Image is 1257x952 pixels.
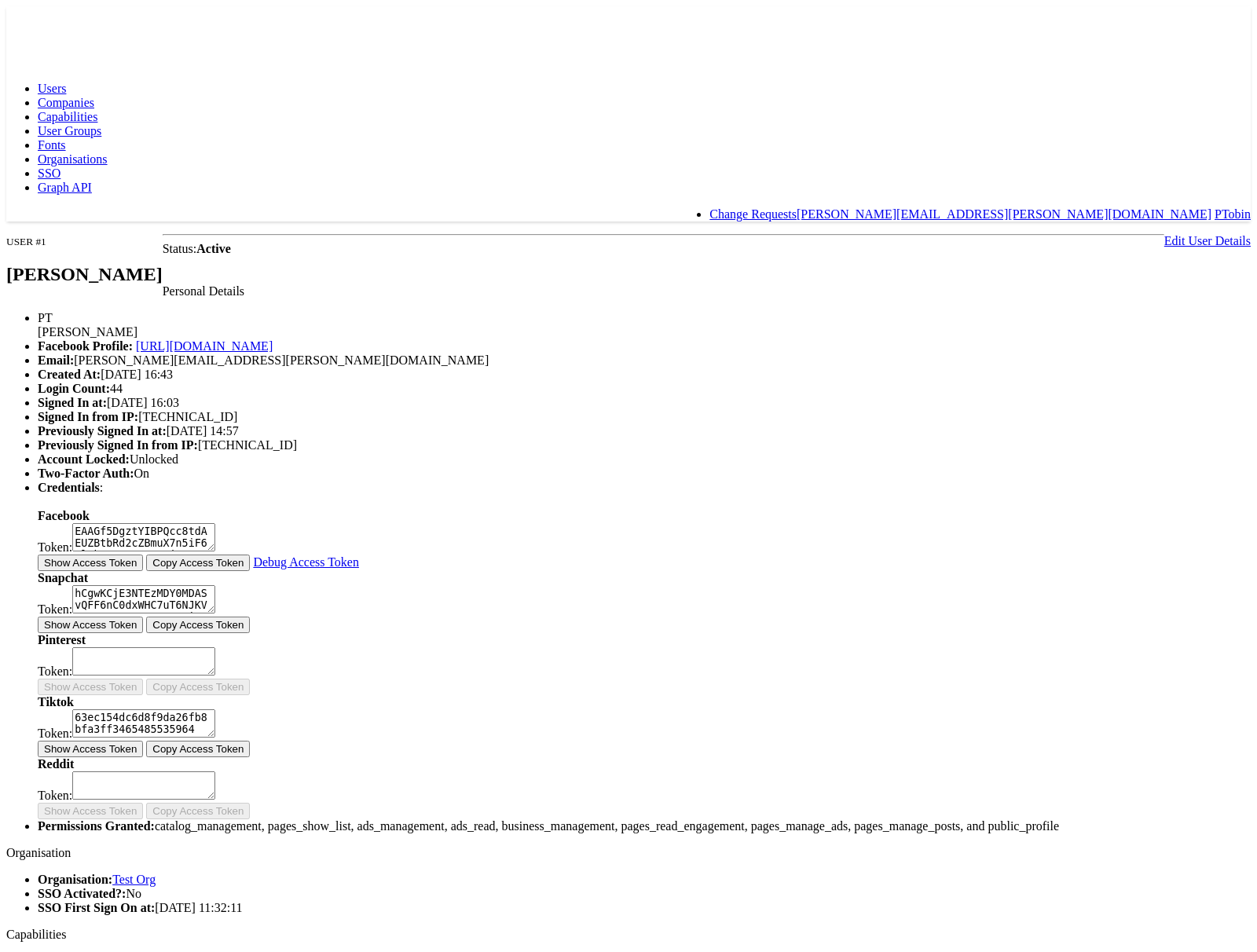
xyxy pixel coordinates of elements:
[38,438,198,452] b: Previously Signed In from IP:
[38,181,92,194] a: Graph API
[6,928,1251,942] div: Capabilities
[146,617,250,633] button: Copy Access Token
[72,585,215,613] textarea: hCgwKCjE3NTEzMDY0MDASvQFF6nC0dxWHC7uT6NJKVU7WS9vvr6HT4XNOxW3iK-Q2ob-JOgOgreTUXCbKtYbzDQNbPvdlBF4A...
[38,138,66,152] a: Fonts
[38,679,143,695] button: Show Access Token
[146,741,250,757] button: Copy Access Token
[38,901,155,914] b: SSO First Sign On at:
[146,803,250,819] button: Copy Access Token
[38,467,1251,481] li: On
[38,382,110,395] b: Login Count:
[38,396,1251,410] li: [DATE] 16:03
[38,424,167,438] b: Previously Signed In at:
[38,152,108,166] a: Organisations
[38,741,143,757] button: Show Access Token
[38,523,1251,555] div: Token:
[6,242,1251,256] div: Status:
[6,284,1251,298] div: Personal Details
[38,803,143,819] button: Show Access Token
[38,82,66,95] a: Users
[38,709,1251,741] div: Token:
[38,410,1251,424] li: [TECHNICAL_ID]
[72,709,215,738] textarea: 63ec154dc6d8f9da26fb8bfa3ff3465485535964
[38,452,1251,467] li: Unlocked
[38,424,1251,438] li: [DATE] 14:57
[1215,207,1251,221] a: PTobin
[38,757,74,771] b: Reddit
[253,555,359,569] a: Debug Access Token
[38,509,90,522] b: Facebook
[146,555,250,571] button: Copy Access Token
[38,617,143,633] button: Show Access Token
[38,311,1251,325] div: PT
[38,110,97,123] a: Capabilities
[136,339,273,353] a: [URL][DOMAIN_NAME]
[38,695,74,709] b: Tiktok
[196,242,231,255] b: Active
[6,264,163,285] h2: [PERSON_NAME]
[38,353,1251,368] li: [PERSON_NAME][EMAIL_ADDRESS][PERSON_NAME][DOMAIN_NAME]
[38,124,101,137] a: User Groups
[38,887,126,900] b: SSO Activated?:
[146,679,250,695] button: Copy Access Token
[709,207,797,221] a: Change Requests
[38,353,74,367] b: Email:
[797,207,1211,221] a: [PERSON_NAME][EMAIL_ADDRESS][PERSON_NAME][DOMAIN_NAME]
[38,555,143,571] button: Show Access Token
[112,873,156,886] a: Test Org
[38,481,1251,819] li: :
[1164,234,1251,247] a: Edit User Details
[38,368,101,381] b: Created At:
[38,396,107,409] b: Signed In at:
[38,339,133,353] b: Facebook Profile:
[38,571,88,584] b: Snapchat
[38,368,1251,382] li: [DATE] 16:43
[38,382,1251,396] li: 44
[38,633,86,646] b: Pinterest
[155,901,242,914] span: [DATE] 11:32:11
[38,819,1251,833] li: catalog_management, pages_show_list, ads_management, ads_read, business_management, pages_read_en...
[6,236,46,247] small: USER #1
[38,467,134,480] b: Two-Factor Auth:
[38,771,1251,803] div: Token:
[6,846,1251,860] div: Organisation
[38,887,1251,901] li: No
[38,438,1251,452] li: [TECHNICAL_ID]
[38,311,1251,339] li: [PERSON_NAME]
[38,873,112,886] b: Organisation:
[72,523,215,551] textarea: EAAGf5DgztYIBPQcc8tdAEUZBtbRd2cZBmuX7n5iF6glokZCIZBXcrqPAjagUOo2CV2tu0VeikZC2Ep5QsB56FC5mk8OoQNUF...
[38,585,1251,617] div: Token:
[38,96,94,109] a: Companies
[38,647,1251,679] div: Token:
[38,410,138,423] b: Signed In from IP:
[38,481,100,494] b: Credentials
[38,819,155,833] b: Permissions Granted:
[38,452,130,466] b: Account Locked:
[38,167,60,180] a: SSO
